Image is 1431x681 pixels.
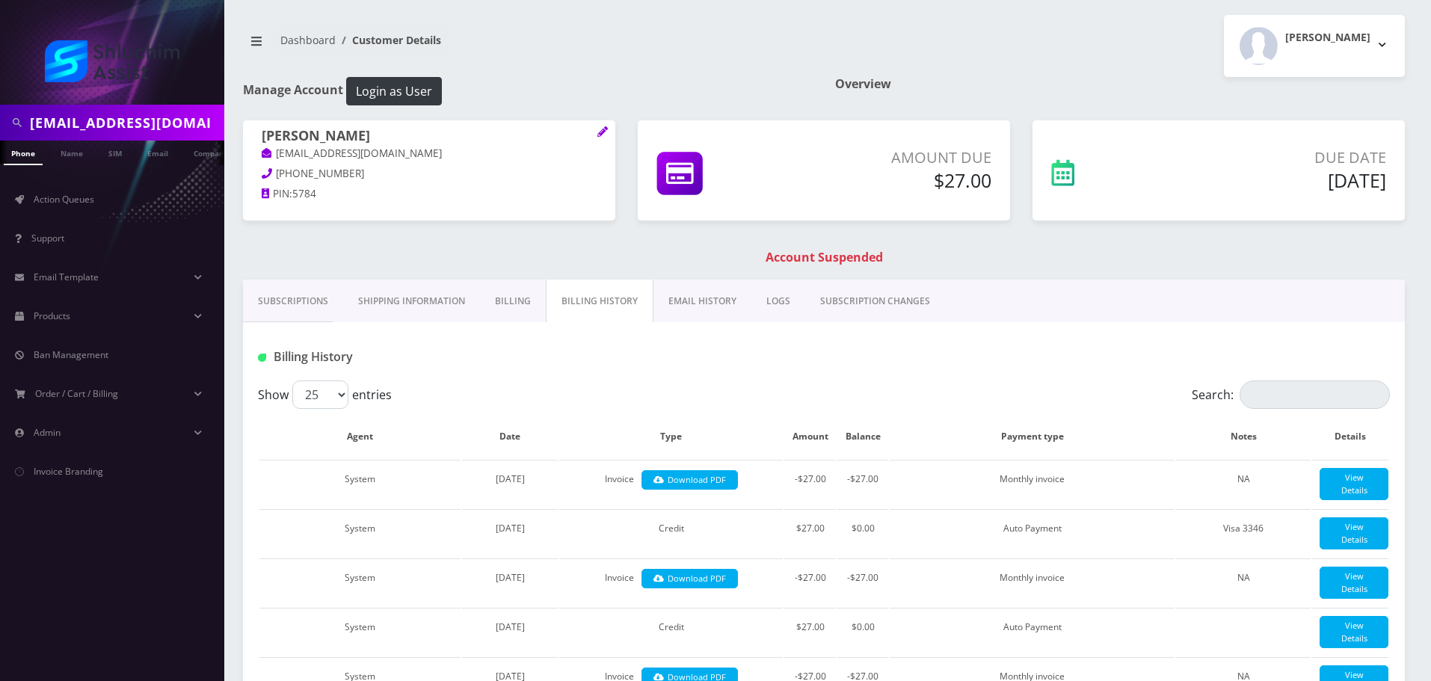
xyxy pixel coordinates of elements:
[34,465,103,478] span: Invoice Branding
[641,470,738,490] a: Download PDF
[34,348,108,361] span: Ban Management
[835,77,1405,91] h1: Overview
[343,280,480,323] a: Shipping Information
[496,472,525,485] span: [DATE]
[292,380,348,409] select: Showentries
[784,415,836,458] th: Amount
[890,509,1175,557] td: Auto Payment
[890,460,1175,508] td: Monthly invoice
[784,509,836,557] td: $27.00
[34,426,61,439] span: Admin
[1170,147,1386,169] p: Due Date
[641,569,738,589] a: Download PDF
[496,620,525,633] span: [DATE]
[343,81,442,98] a: Login as User
[559,558,783,606] td: Invoice
[336,32,441,48] li: Customer Details
[890,608,1175,656] td: Auto Payment
[805,147,991,169] p: Amount Due
[34,193,94,206] span: Action Queues
[1176,415,1311,458] th: Notes
[1285,31,1370,44] h2: [PERSON_NAME]
[784,558,836,606] td: -$27.00
[262,187,292,202] a: PIN:
[1176,460,1311,508] td: NA
[784,608,836,656] td: $27.00
[1320,517,1388,549] a: View Details
[140,141,176,164] a: Email
[496,522,525,534] span: [DATE]
[890,415,1175,458] th: Payment type
[837,415,888,458] th: Balance
[496,571,525,584] span: [DATE]
[1320,616,1388,648] a: View Details
[1176,558,1311,606] td: NA
[186,141,236,164] a: Company
[35,387,118,400] span: Order / Cart / Billing
[4,141,43,165] a: Phone
[1192,380,1390,409] label: Search:
[276,167,364,180] span: [PHONE_NUMBER]
[1240,380,1390,409] input: Search:
[559,415,783,458] th: Type
[45,40,179,82] img: Shluchim Assist
[751,280,805,323] a: LOGS
[31,232,64,244] span: Support
[1320,468,1388,500] a: View Details
[262,147,442,161] a: [EMAIL_ADDRESS][DOMAIN_NAME]
[1312,415,1388,458] th: Details
[837,558,888,606] td: -$27.00
[1224,15,1405,77] button: [PERSON_NAME]
[243,25,813,67] nav: breadcrumb
[890,558,1175,606] td: Monthly invoice
[259,460,461,508] td: System
[243,77,813,105] h1: Manage Account
[30,108,221,137] input: Search in Company
[1320,567,1388,599] a: View Details
[837,608,888,656] td: $0.00
[259,608,461,656] td: System
[34,309,70,322] span: Products
[837,509,888,557] td: $0.00
[480,280,546,323] a: Billing
[462,415,558,458] th: Date
[1170,169,1386,191] h5: [DATE]
[262,128,597,146] h1: [PERSON_NAME]
[653,280,751,323] a: EMAIL HISTORY
[259,509,461,557] td: System
[837,460,888,508] td: -$27.00
[292,187,316,200] span: 5784
[53,141,90,164] a: Name
[559,509,783,557] td: Credit
[805,280,945,323] a: SUBSCRIPTION CHANGES
[258,380,392,409] label: Show entries
[259,415,461,458] th: Agent
[243,280,343,323] a: Subscriptions
[346,77,442,105] button: Login as User
[247,250,1401,265] h1: Account Suspended
[1176,509,1311,557] td: Visa 3346
[101,141,129,164] a: SIM
[559,460,783,508] td: Invoice
[280,33,336,47] a: Dashboard
[34,271,99,283] span: Email Template
[805,169,991,191] h5: $27.00
[259,558,461,606] td: System
[559,608,783,656] td: Credit
[258,350,621,364] h1: Billing History
[784,460,836,508] td: -$27.00
[546,280,653,323] a: Billing History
